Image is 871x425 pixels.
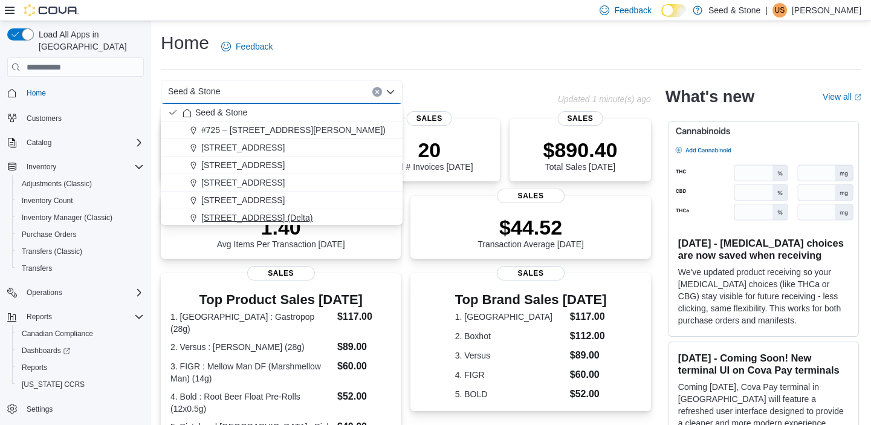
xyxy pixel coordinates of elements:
p: [PERSON_NAME] [792,3,861,18]
dt: 2. Versus : [PERSON_NAME] (28g) [170,341,332,353]
p: Seed & Stone [708,3,760,18]
span: [US_STATE] CCRS [22,380,85,389]
a: Transfers [17,261,57,276]
span: Purchase Orders [17,227,144,242]
span: Inventory Manager (Classic) [22,213,112,222]
button: Clear input [372,87,382,97]
dd: $112.00 [570,329,607,343]
button: [STREET_ADDRESS] [161,174,403,192]
dd: $89.00 [337,340,391,354]
h3: Top Brand Sales [DATE] [455,293,607,307]
span: Reports [22,363,47,372]
h3: [DATE] - [MEDICAL_DATA] choices are now saved when receiving [678,237,849,261]
p: Updated 1 minute(s) ago [558,94,651,104]
button: Customers [2,109,149,126]
button: [STREET_ADDRESS] [161,139,403,157]
span: [STREET_ADDRESS] [201,194,285,206]
input: Dark Mode [661,4,687,17]
span: Dashboards [17,343,144,358]
h3: Top Product Sales [DATE] [170,293,391,307]
button: Inventory Count [12,192,149,209]
span: Adjustments (Classic) [22,179,92,189]
span: [STREET_ADDRESS] [201,141,285,154]
dt: 3. FIGR : Mellow Man DF (Marshmellow Man) (14g) [170,360,332,384]
span: Inventory [22,160,144,174]
a: Inventory Count [17,193,78,208]
span: Inventory Count [22,196,73,206]
span: Operations [27,288,62,297]
span: US [775,3,785,18]
span: Sales [557,111,603,126]
span: Purchase Orders [22,230,77,239]
span: Sales [247,266,315,281]
dd: $60.00 [337,359,391,374]
div: Choose from the following options [161,104,403,279]
dd: $117.00 [337,310,391,324]
a: Feedback [216,34,277,59]
span: Customers [22,110,144,125]
button: Catalog [22,135,56,150]
span: #725 – [STREET_ADDRESS][PERSON_NAME]) [201,124,386,136]
button: Catalog [2,134,149,151]
dd: $117.00 [570,310,607,324]
button: [STREET_ADDRESS] (Delta) [161,209,403,227]
span: Reports [27,312,52,322]
h1: Home [161,31,209,55]
span: Settings [27,404,53,414]
span: Dashboards [22,346,70,355]
button: Inventory [22,160,61,174]
button: Transfers [12,260,149,277]
span: Inventory Count [17,193,144,208]
button: Transfers (Classic) [12,243,149,260]
span: Operations [22,285,144,300]
h3: [DATE] - Coming Soon! New terminal UI on Cova Pay terminals [678,352,849,376]
dd: $89.00 [570,348,607,363]
button: Settings [2,400,149,418]
button: Reports [2,308,149,325]
div: Total Sales [DATE] [543,138,617,172]
button: [STREET_ADDRESS] [161,192,403,209]
dd: $52.00 [570,387,607,401]
p: $44.52 [478,215,584,239]
svg: External link [854,94,861,101]
dt: 3. Versus [455,349,565,362]
a: Transfers (Classic) [17,244,87,259]
dt: 5. BOLD [455,388,565,400]
dt: 1. [GEOGRAPHIC_DATA] : Gastropop (28g) [170,311,332,335]
dd: $52.00 [337,389,391,404]
span: Catalog [27,138,51,148]
button: Reports [12,359,149,376]
button: Canadian Compliance [12,325,149,342]
h2: What's new [665,87,754,106]
button: Purchase Orders [12,226,149,243]
span: Transfers (Classic) [22,247,82,256]
span: Seed & Stone [168,84,220,99]
button: Seed & Stone [161,104,403,122]
p: 1.40 [217,215,345,239]
dd: $60.00 [570,368,607,382]
span: Load All Apps in [GEOGRAPHIC_DATA] [34,28,144,53]
a: Canadian Compliance [17,326,98,341]
span: Home [27,88,46,98]
p: | [765,3,768,18]
span: Home [22,85,144,100]
a: Adjustments (Classic) [17,177,97,191]
button: Adjustments (Classic) [12,175,149,192]
a: View allExternal link [823,92,861,102]
p: 20 [386,138,473,162]
button: Reports [22,310,57,324]
a: [US_STATE] CCRS [17,377,89,392]
button: [US_STATE] CCRS [12,376,149,393]
span: Reports [17,360,144,375]
a: Purchase Orders [17,227,82,242]
button: #725 – [STREET_ADDRESS][PERSON_NAME]) [161,122,403,139]
button: Close list of options [386,87,395,97]
span: Reports [22,310,144,324]
span: Washington CCRS [17,377,144,392]
span: Settings [22,401,144,417]
span: Inventory [27,162,56,172]
span: [STREET_ADDRESS] (Delta) [201,212,312,224]
span: Transfers (Classic) [17,244,144,259]
span: Inventory Manager (Classic) [17,210,144,225]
